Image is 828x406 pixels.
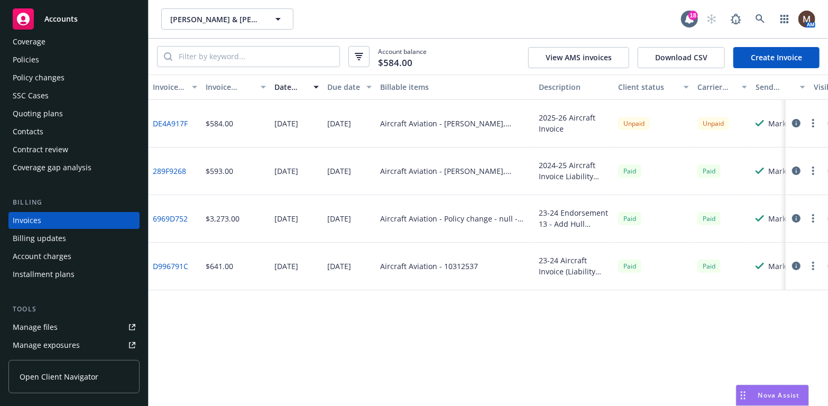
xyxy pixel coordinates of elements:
div: Unpaid [697,117,729,130]
button: Description [535,75,614,100]
div: Billing updates [13,230,66,247]
div: Coverage gap analysis [13,159,91,176]
div: Paid [697,164,721,178]
a: DE4A917F [153,118,188,129]
div: Billing [8,197,140,208]
a: Policy changes [8,69,140,86]
div: [DATE] [327,165,351,177]
div: Description [539,81,610,93]
div: Marked as sent [768,165,805,177]
div: Aircraft Aviation - [PERSON_NAME], [PERSON_NAME] - 10336089 [380,118,530,129]
div: [DATE] [327,261,351,272]
button: View AMS invoices [528,47,629,68]
div: Aircraft Aviation - [PERSON_NAME], [PERSON_NAME], [PERSON_NAME] - 10327647 [380,165,530,177]
span: Manage exposures [8,337,140,354]
div: [DATE] [327,213,351,224]
a: Account charges [8,248,140,265]
a: Coverage [8,33,140,50]
div: Paid [618,260,641,273]
div: Paid [697,212,721,225]
button: Nova Assist [736,385,809,406]
button: Invoice ID [149,75,201,100]
button: Download CSV [638,47,725,68]
div: Paid [618,212,641,225]
div: Quoting plans [13,105,63,122]
div: SSC Cases [13,87,49,104]
div: [DATE] [327,118,351,129]
button: Client status [614,75,693,100]
div: [DATE] [274,261,298,272]
div: Contacts [13,123,43,140]
div: Policy changes [13,69,65,86]
button: Carrier status [693,75,751,100]
div: Invoices [13,212,41,229]
a: Switch app [774,8,795,30]
div: Manage files [13,319,58,336]
a: Billing updates [8,230,140,247]
div: Marked as sent [768,213,805,224]
span: Account balance [378,47,427,66]
div: 23-24 Aircraft Invoice (Liability only) [539,255,610,277]
div: Aircraft Aviation - Policy change - null - 10312537 [380,213,530,224]
div: Coverage [13,33,45,50]
div: Installment plans [13,266,75,283]
a: Coverage gap analysis [8,159,140,176]
div: Paid [697,260,721,273]
div: Billable items [380,81,530,93]
div: Tools [8,304,140,315]
span: Nova Assist [758,391,800,400]
div: Due date [327,81,360,93]
a: Create Invoice [733,47,820,68]
div: Marked as sent [768,118,805,129]
a: Installment plans [8,266,140,283]
a: SSC Cases [8,87,140,104]
a: Report a Bug [725,8,747,30]
div: Invoice ID [153,81,186,93]
div: 18 [688,11,698,20]
span: $584.00 [378,56,412,70]
div: 2024-25 Aircraft Invoice Liability (Hull Value: None) [539,160,610,182]
div: $641.00 [206,261,233,272]
div: Date issued [274,81,307,93]
div: Aircraft Aviation - 10312537 [380,261,478,272]
button: Billable items [376,75,535,100]
span: Open Client Navigator [20,371,98,382]
a: Policies [8,51,140,68]
div: 2025-26 Aircraft Invoice [539,112,610,134]
div: [DATE] [274,213,298,224]
a: Accounts [8,4,140,34]
div: [DATE] [274,118,298,129]
span: Accounts [44,15,78,23]
button: [PERSON_NAME] & [PERSON_NAME] [161,8,293,30]
div: Paid [618,164,641,178]
div: $584.00 [206,118,233,129]
span: [PERSON_NAME] & [PERSON_NAME] [170,14,262,25]
a: Invoices [8,212,140,229]
div: Carrier status [697,81,735,93]
a: 6969D752 [153,213,188,224]
div: Policies [13,51,39,68]
a: Search [750,8,771,30]
a: D996791C [153,261,188,272]
a: Contacts [8,123,140,140]
svg: Search [164,52,172,61]
button: Invoice amount [201,75,270,100]
div: $593.00 [206,165,233,177]
a: Start snowing [701,8,722,30]
div: Invoice amount [206,81,254,93]
div: Send result [756,81,794,93]
button: Date issued [270,75,323,100]
div: 23-24 Endorsement 13 - Add Hull Coverage [539,207,610,229]
div: Account charges [13,248,71,265]
div: Marked as sent [768,261,805,272]
a: Contract review [8,141,140,158]
div: Unpaid [618,117,650,130]
div: Drag to move [737,385,750,405]
a: 289F9268 [153,165,186,177]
